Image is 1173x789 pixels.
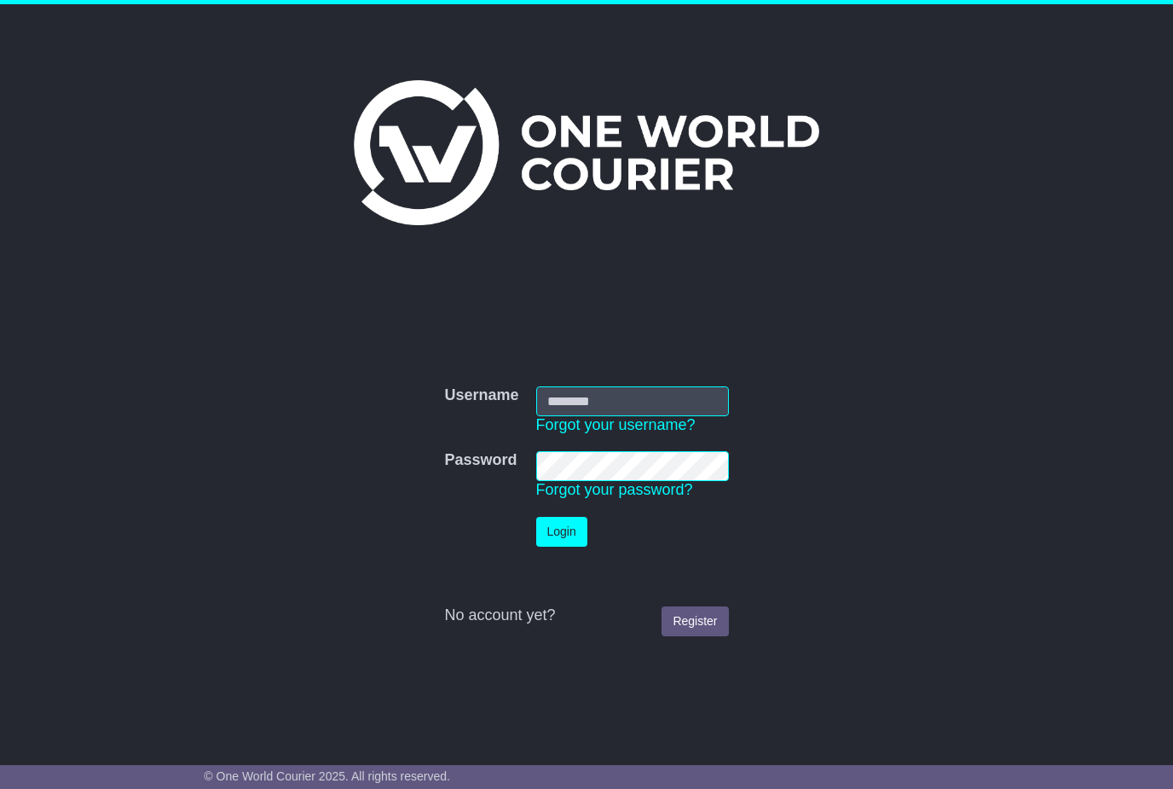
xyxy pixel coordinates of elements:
[536,416,696,433] a: Forgot your username?
[662,606,728,636] a: Register
[444,386,518,405] label: Username
[536,517,587,547] button: Login
[204,769,450,783] span: © One World Courier 2025. All rights reserved.
[444,606,728,625] div: No account yet?
[444,451,517,470] label: Password
[536,481,693,498] a: Forgot your password?
[354,80,819,225] img: One World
